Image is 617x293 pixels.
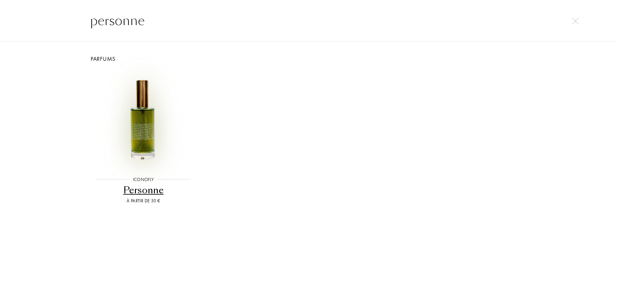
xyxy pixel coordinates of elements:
div: À partir de 50 € [91,197,196,204]
input: Rechercher [77,11,540,30]
img: Personne [94,70,193,169]
div: ICONOFLY [130,176,157,183]
img: cross.svg [572,18,579,24]
div: Parfums [84,54,533,63]
a: PersonneICONOFLYPersonneÀ partir de 50 € [88,63,199,212]
div: Personne [91,184,196,197]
